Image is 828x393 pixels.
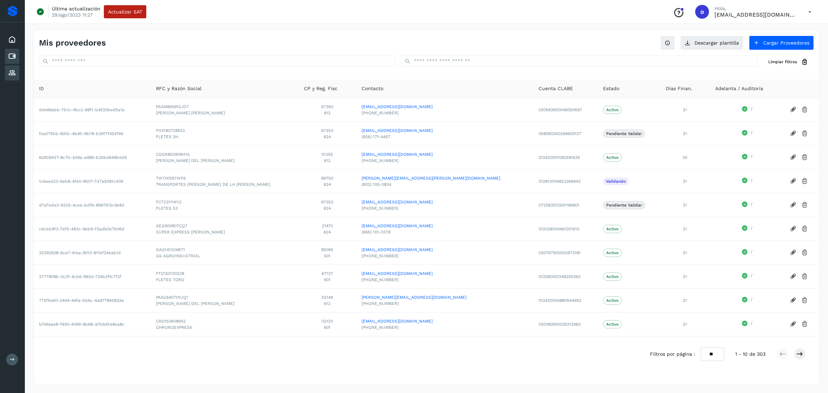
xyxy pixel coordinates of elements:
[606,274,619,279] p: Activo
[362,205,528,211] span: [PHONE_NUMBER]
[715,201,779,209] div: /
[714,6,797,11] p: Hola,
[304,205,351,211] span: 624
[156,253,293,259] span: GS AGROINDUSTRIAL
[33,193,150,217] td: d7a7ede3-6233-4cee-bdf6-8997612c9e83
[304,110,351,116] span: 612
[606,155,619,160] p: Activo
[606,203,642,208] p: Pendiente Validar
[715,225,779,233] div: /
[156,277,293,283] span: FLETES TORO
[156,223,293,229] span: SEG900807CQ7
[33,312,150,336] td: b749aae8-f930-4099-8b68-a7b9d5d8ea8c
[5,65,19,80] div: Proveedores
[533,312,598,336] td: 030180900029312963
[606,179,626,184] p: Validando
[533,122,598,145] td: 058580340269600127
[735,351,766,358] span: 1 - 10 de 303
[304,151,351,157] span: 51355
[606,227,619,231] p: Activo
[683,131,687,136] span: 21
[304,134,351,140] span: 624
[52,6,100,12] p: Última actualización
[715,177,779,185] div: /
[33,288,150,312] td: 775f5e60-2404-44fa-bb6c-6a977845832e
[533,169,598,193] td: 012813004823369442
[39,85,44,92] span: ID
[304,85,337,92] span: CP y Reg. Fisc
[606,298,619,303] p: Activo
[304,223,351,229] span: 21470
[362,175,528,181] a: [PERSON_NAME][EMAIL_ADDRESS][PERSON_NAME][DOMAIN_NAME]
[683,107,687,112] span: 21
[52,12,93,18] p: 29/ago/2023 11:27
[156,134,293,140] span: FLETES 3H
[606,322,619,327] p: Activo
[304,127,351,134] span: 67353
[362,157,528,164] span: [PHONE_NUMBER]
[683,227,687,231] span: 21
[362,127,528,134] a: [EMAIL_ADDRESS][DOMAIN_NAME]
[362,300,528,307] span: [PHONE_NUMBER]
[33,145,150,169] td: 6d929437-8c7b-439a-a989-b25bd649bdd5
[33,265,150,288] td: 2777809b-0c2f-4cb6-992d-734b2ffc7f2f
[156,199,293,205] span: FCT2311141I2
[156,270,293,277] span: FTO150130238
[362,247,528,253] a: [EMAIL_ADDRESS][DOMAIN_NAME]
[304,157,351,164] span: 612
[33,122,150,145] td: fea075bb-820c-4b40-9b78-b2917f454746
[533,98,598,122] td: 030583900046054597
[715,106,779,114] div: /
[156,157,293,164] span: [PERSON_NAME] DEL [PERSON_NAME]
[33,169,150,193] td: 1c6aed23-6eb8-4fe0-8507-7d7a9381cd09
[606,250,619,255] p: Activo
[606,107,619,112] p: Activo
[533,217,598,241] td: 012028004461351610
[362,253,528,259] span: [PHONE_NUMBER]
[33,217,150,241] td: c6cbb9f3-7ef5-483c-9eb9-f3adb0e7b06d
[362,199,528,205] a: [EMAIL_ADDRESS][DOMAIN_NAME]
[108,9,142,14] span: Actualizar SAT
[304,199,351,205] span: 67353
[666,85,692,92] span: Días Finan.
[33,98,150,122] td: dde89abb-7b1c-4bc2-98f1-b4520bed5a1a
[304,247,351,253] span: 85065
[304,253,351,259] span: 601
[715,85,763,92] span: Adelanta / Auditoría
[680,36,743,50] button: Descargar plantilla
[533,241,598,265] td: 030767900003973181
[715,320,779,328] div: /
[715,249,779,257] div: /
[304,277,351,283] span: 601
[156,181,293,188] span: TRANSPORTES [PERSON_NAME] DE LA [PERSON_NAME]
[362,151,528,157] a: [EMAIL_ADDRESS][DOMAIN_NAME]
[768,59,797,65] span: Limpiar filtros
[156,300,293,307] span: [PERSON_NAME] DEL [PERSON_NAME]
[156,294,293,300] span: PAAC640701UQ1
[603,85,619,92] span: Estado
[749,36,814,50] button: Cargar Proveedores
[304,318,351,324] span: 02120
[683,298,687,303] span: 21
[156,229,293,235] span: SUPER EXPRESS [PERSON_NAME]
[533,288,598,312] td: 012420004880544952
[715,130,779,138] div: /
[715,272,779,281] div: /
[362,277,528,283] span: [PHONE_NUMBER]
[304,104,351,110] span: 67350
[156,110,293,116] span: [PERSON_NAME] [PERSON_NAME]
[683,179,687,184] span: 21
[715,153,779,162] div: /
[304,324,351,330] span: 601
[362,324,528,330] span: [PHONE_NUMBER]
[533,265,598,288] td: 012580001246255362
[683,274,687,279] span: 21
[304,270,351,277] span: 67137
[156,205,293,211] span: FLETES 53
[362,318,528,324] a: [EMAIL_ADDRESS][DOMAIN_NAME]
[715,296,779,305] div: /
[304,175,351,181] span: 89750
[533,145,598,169] td: 012420001082581635
[362,294,528,300] a: [PERSON_NAME][EMAIL_ADDRESS][DOMAIN_NAME]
